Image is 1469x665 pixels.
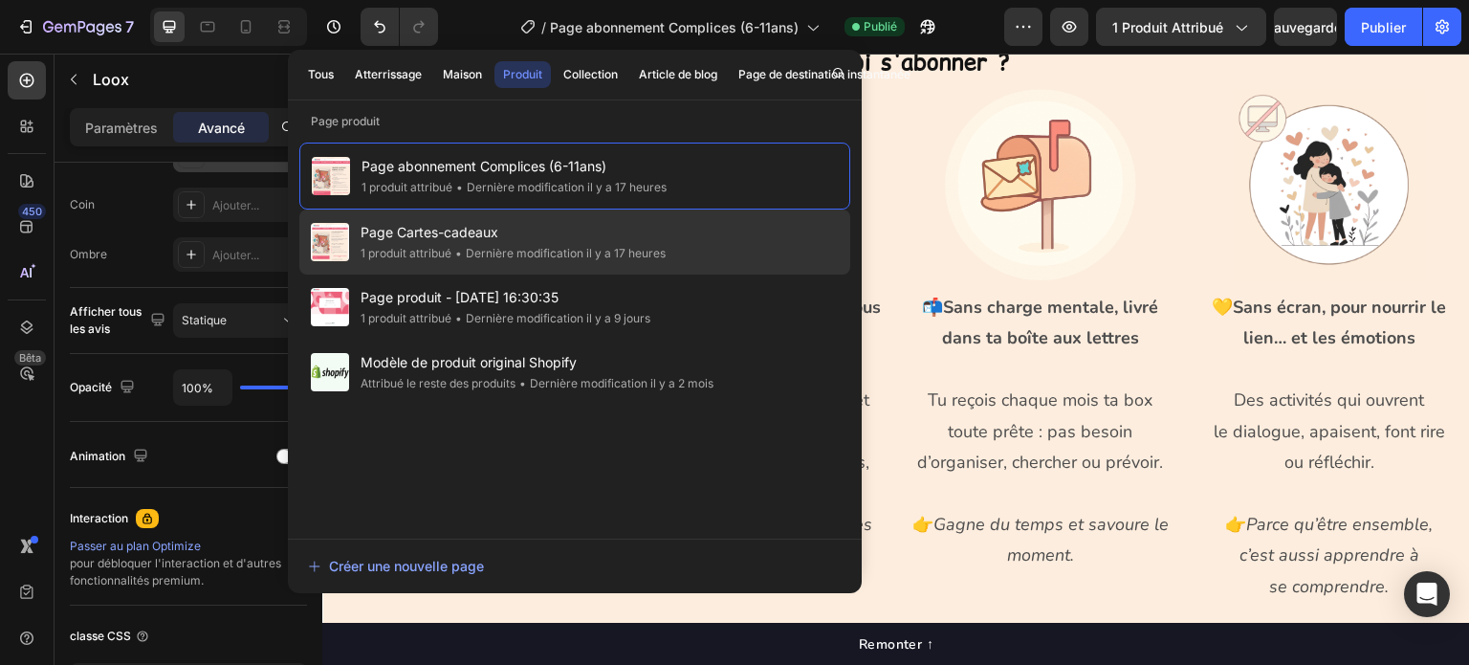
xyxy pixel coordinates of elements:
[70,380,112,394] font: Opacité
[11,238,264,269] p: 🎨
[1265,19,1347,35] font: Sauvegarder
[361,311,451,325] font: 1 produit attribué
[503,67,542,81] font: Produit
[466,311,650,325] font: Dernière modification il y a 9 jours
[589,455,847,518] p: 👉
[878,455,1136,486] p: 👉
[466,246,666,260] font: Dernière modification il y a 17 heures
[1361,19,1406,35] font: Publier
[639,67,717,81] font: Article de blog
[434,61,491,88] button: Maison
[308,67,334,81] font: Tous
[589,331,847,424] p: Tu reçois chaque mois ta box toute prête : pas besoin d’organiser, chercher ou prévoir.
[198,120,245,136] font: Avancé
[70,197,95,211] font: Coin
[22,205,42,218] font: 450
[70,247,107,261] font: Ombre
[630,61,726,88] button: Article de blog
[355,67,422,81] font: Atterrissage
[611,459,846,513] i: Gagne du temps et savoure le moment.
[878,238,1136,300] p: 💛
[620,242,837,296] strong: Sans charge mentale, livré dans ta boîte aux lettres
[322,242,559,296] strong: Un guide pas à pas pour vous accompagner
[911,242,1125,296] strong: Sans écran, pour nourrir le lien… et les émotions
[878,331,1136,362] p: Des activités qui ouvrent
[70,556,281,587] font: pour débloquer l'interaction et d'autres fonctionnalités premium.
[911,35,1103,227] img: gempages_571899597614482656-858f7aea-8181-4af1-a1c5-482dd9fc1b00.png
[456,180,463,194] font: •
[70,511,128,525] font: Interaction
[361,354,577,370] font: Modèle de produit original Shopify
[1345,8,1422,46] button: Publier
[530,376,713,390] font: Dernière modification il y a 2 mois
[948,521,1067,544] i: se comprendre.
[299,61,342,88] button: Tous
[70,304,142,336] font: Afficher tous les avis
[174,370,231,405] input: Auto
[537,581,612,601] p: Remonter ↑
[362,158,606,174] font: Page abonnement Complices (6-11ans)
[541,19,546,35] font: /
[494,61,551,88] button: Produit
[738,67,910,81] font: Page de destination instantanée
[623,35,814,227] img: gempages_571899597614482656-1ef2765a-9e9d-470a-b8f9-66f94664b061.png
[329,558,484,574] font: Créer une nouvelle page
[173,303,307,338] button: Statique
[300,238,559,300] p: 📖
[93,68,255,91] p: Loox
[443,67,482,81] font: Maison
[1112,19,1223,35] font: 1 produit attribué
[311,114,380,128] font: Page produit
[70,629,131,643] font: classe CSS
[864,19,897,33] font: Publié
[300,331,559,517] p: Des fiches claires, illustrées et testées avec des familles. Tu n’as qu’à suivre les étapes, sans...
[878,393,1136,455] p: ou réfléchir.
[563,67,618,81] font: Collection
[878,363,1136,393] p: le dialogue, apaisent, font rire
[925,459,1111,482] i: Parce qu’être ensemble,
[37,242,259,265] strong: 4 activités prêtes à l’emploi
[45,35,236,227] img: gempages_571899597614482656-8f9a8a78-7a6e-4fb2-9b70-f6685e56f044.png
[550,19,799,35] font: Page abonnement Complices (6-11ans)
[11,331,264,393] p: Chaque mois, un nouveau moment à vivre à deux,
[589,238,847,300] p: 📬
[334,35,525,227] img: gempages_571899597614482656-c4d71798-0eec-455a-a7be-6ac095ca080f.png
[467,180,667,194] font: Dernière modification il y a 17 heures
[346,61,430,88] button: Atterrissage
[61,459,235,513] i: Rien à préparer, tout à partager.
[730,61,919,88] button: Page de destination instantanée
[361,224,498,240] font: Page Cartes-cadeaux
[362,180,452,194] font: 1 produit attribué
[85,120,158,136] font: Paramètres
[1404,571,1450,617] div: Ouvrir Intercom Messenger
[182,313,227,327] font: Statique
[361,289,559,305] font: Page produit - [DATE] 16:30:35
[93,70,129,89] font: Loox
[212,198,259,212] font: Ajouter...
[125,17,134,36] font: 7
[322,54,1469,665] iframe: Zone de conception
[331,459,550,513] i: Adieu la panne d’idée et les prises de tête.
[361,246,451,260] font: 1 produit attribué
[11,393,264,518] p: avec tout le nécessaire fourni (ou déjà dans vos tiroirs). 👉
[917,490,1097,513] i: c’est aussi apprendre à
[555,61,626,88] button: Collection
[70,539,201,553] font: Passer au plan Optimize
[361,8,438,46] div: Annuler/Rétablir
[1274,8,1337,46] button: Sauvegarder
[1096,8,1266,46] button: 1 produit attribué
[455,311,462,325] font: •
[455,246,462,260] font: •
[8,8,143,46] button: 7
[212,248,259,262] font: Ajouter...
[361,376,515,390] font: Attribué le reste des produits
[70,449,125,463] font: Animation
[519,376,526,390] font: •
[307,547,843,586] button: Créer une nouvelle page
[19,351,41,365] font: Bêta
